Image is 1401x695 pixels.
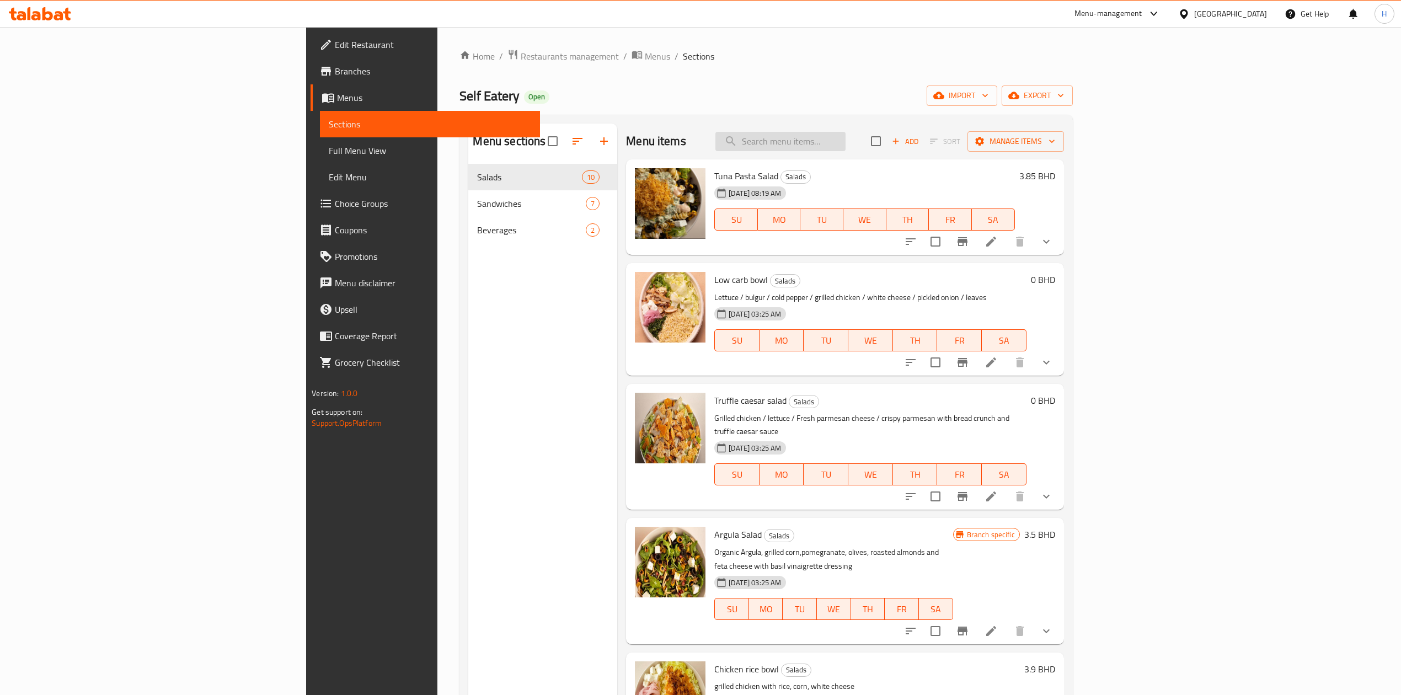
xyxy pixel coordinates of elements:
[1024,527,1055,542] h6: 3.5 BHD
[864,130,887,153] span: Select section
[1194,8,1267,20] div: [GEOGRAPHIC_DATA]
[1074,7,1142,20] div: Menu-management
[764,467,800,483] span: MO
[853,333,889,349] span: WE
[311,31,540,58] a: Edit Restaurant
[632,49,670,63] a: Menus
[714,526,762,543] span: Argula Salad
[586,197,600,210] div: items
[683,50,714,63] span: Sections
[582,172,599,183] span: 10
[897,333,933,349] span: TH
[507,49,619,63] a: Restaurants management
[787,601,812,617] span: TU
[623,50,627,63] li: /
[320,164,540,190] a: Edit Menu
[924,230,947,253] span: Select to update
[714,661,779,677] span: Chicken rice bowl
[626,133,686,149] h2: Menu items
[972,209,1015,231] button: SA
[714,329,760,351] button: SU
[312,416,382,430] a: Support.OpsPlatform
[887,133,923,150] button: Add
[885,598,919,620] button: FR
[311,270,540,296] a: Menu disclaimer
[1010,89,1064,103] span: export
[1382,8,1387,20] span: H
[1007,483,1033,510] button: delete
[843,209,886,231] button: WE
[1033,483,1060,510] button: show more
[1040,235,1053,248] svg: Show Choices
[719,212,753,228] span: SU
[329,170,531,184] span: Edit Menu
[783,598,817,620] button: TU
[804,329,848,351] button: TU
[311,323,540,349] a: Coverage Report
[851,598,885,620] button: TH
[923,601,949,617] span: SA
[335,250,531,263] span: Promotions
[311,217,540,243] a: Coupons
[848,463,893,485] button: WE
[714,680,1019,693] p: grilled chicken with rice, corn, white cheese
[724,309,785,319] span: [DATE] 03:25 AM
[949,618,976,644] button: Branch-specific-item
[311,296,540,323] a: Upsell
[886,209,929,231] button: TH
[789,395,819,408] div: Salads
[311,84,540,111] a: Menus
[889,601,915,617] span: FR
[782,664,811,676] span: Salads
[808,333,844,349] span: TU
[335,197,531,210] span: Choice Groups
[1031,272,1055,287] h6: 0 BHD
[714,463,760,485] button: SU
[312,386,339,400] span: Version:
[1033,618,1060,644] button: show more
[985,235,998,248] a: Edit menu item
[949,483,976,510] button: Branch-specific-item
[927,85,997,106] button: import
[985,490,998,503] a: Edit menu item
[848,329,893,351] button: WE
[714,209,758,231] button: SU
[714,168,778,184] span: Tuna Pasta Salad
[897,228,924,255] button: sort-choices
[335,276,531,290] span: Menu disclaimer
[335,329,531,343] span: Coverage Report
[781,664,811,677] div: Salads
[635,272,705,343] img: Low carb bowl
[1007,349,1033,376] button: delete
[635,168,705,239] img: Tuna Pasta Salad
[985,624,998,638] a: Edit menu item
[891,212,925,228] span: TH
[468,164,617,190] div: Salads10
[335,303,531,316] span: Upsell
[853,467,889,483] span: WE
[335,38,531,51] span: Edit Restaurant
[468,159,617,248] nav: Menu sections
[924,351,947,374] span: Select to update
[808,467,844,483] span: TU
[848,212,882,228] span: WE
[311,58,540,84] a: Branches
[976,212,1010,228] span: SA
[1024,661,1055,677] h6: 3.9 BHD
[967,131,1064,152] button: Manage items
[924,485,947,508] span: Select to update
[335,65,531,78] span: Branches
[937,329,982,351] button: FR
[521,50,619,63] span: Restaurants management
[311,243,540,270] a: Promotions
[477,223,586,237] span: Beverages
[1007,228,1033,255] button: delete
[982,463,1026,485] button: SA
[897,483,924,510] button: sort-choices
[890,135,920,148] span: Add
[320,111,540,137] a: Sections
[719,601,745,617] span: SU
[335,356,531,369] span: Grocery Checklist
[937,463,982,485] button: FR
[770,274,800,287] div: Salads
